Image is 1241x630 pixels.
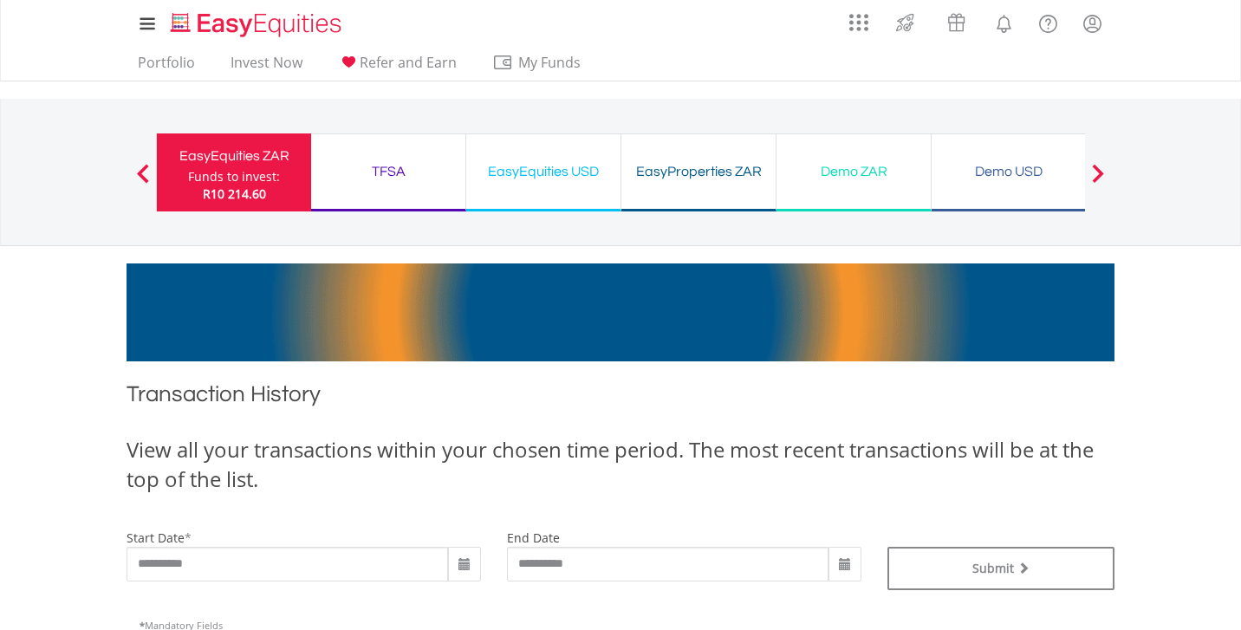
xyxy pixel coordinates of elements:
button: Next [1081,172,1115,190]
div: TFSA [322,159,455,184]
button: Submit [887,547,1115,590]
div: Funds to invest: [188,168,280,185]
a: Notifications [982,4,1026,39]
a: AppsGrid [838,4,880,32]
label: end date [507,529,560,546]
a: FAQ's and Support [1026,4,1070,39]
label: start date [127,529,185,546]
img: EasyMortage Promotion Banner [127,263,1114,361]
span: My Funds [492,51,606,74]
img: vouchers-v2.svg [942,9,971,36]
a: Home page [164,4,348,39]
div: EasyProperties ZAR [632,159,765,184]
button: Previous [126,172,160,190]
div: View all your transactions within your chosen time period. The most recent transactions will be a... [127,435,1114,495]
a: Invest Now [224,54,309,81]
span: R10 214.60 [203,185,266,202]
a: Refer and Earn [331,54,464,81]
img: grid-menu-icon.svg [849,13,868,32]
a: Vouchers [931,4,982,36]
div: Demo ZAR [787,159,920,184]
div: EasyEquities ZAR [167,144,301,168]
img: thrive-v2.svg [891,9,919,36]
div: EasyEquities USD [477,159,610,184]
img: EasyEquities_Logo.png [167,10,348,39]
a: Portfolio [131,54,202,81]
h1: Transaction History [127,379,1114,418]
a: My Profile [1070,4,1114,42]
div: Demo USD [942,159,1075,184]
span: Refer and Earn [360,53,457,72]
